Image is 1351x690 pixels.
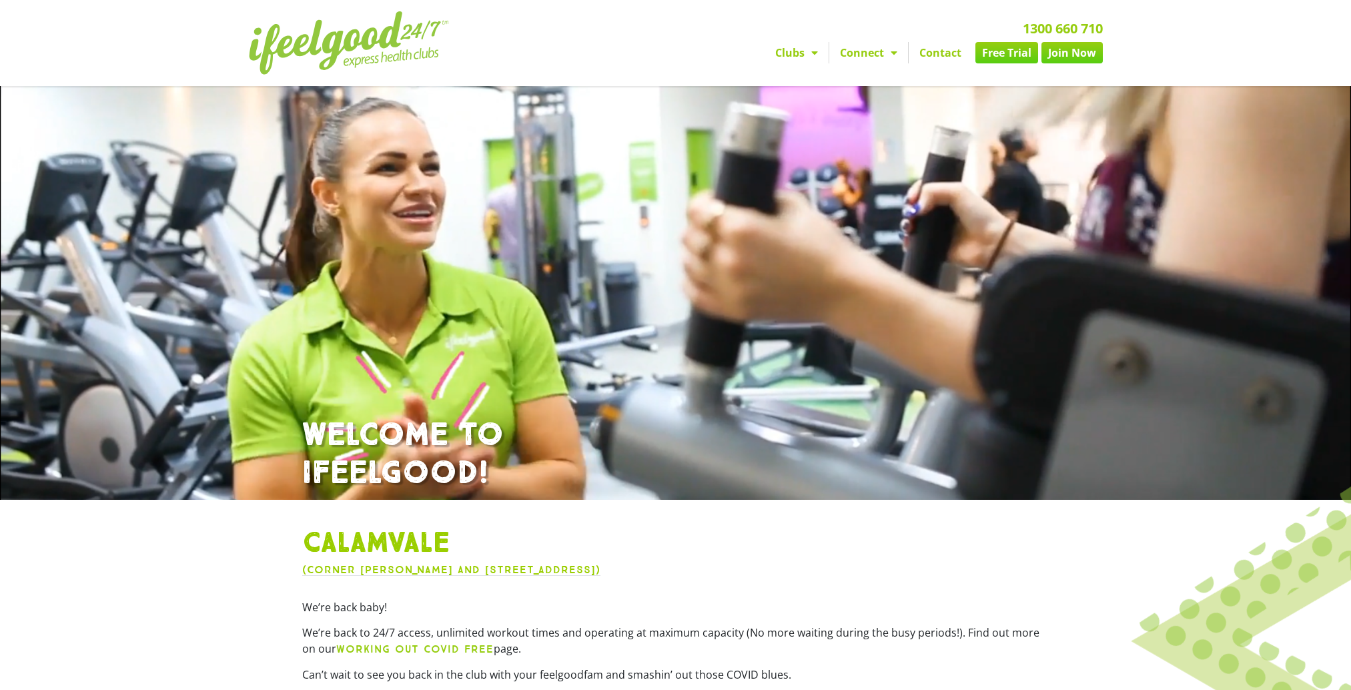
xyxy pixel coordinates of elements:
a: (Corner [PERSON_NAME] and [STREET_ADDRESS]) [302,563,600,576]
nav: Menu [552,42,1103,63]
h1: Calamvale [302,527,1049,561]
a: WORKING OUT COVID FREE [336,641,494,656]
b: WORKING OUT COVID FREE [336,643,494,655]
a: Join Now [1041,42,1103,63]
a: Clubs [765,42,829,63]
p: Can’t wait to see you back in the club with your feelgoodfam and smashin’ out those COVID blues. [302,667,1049,683]
a: Contact [909,42,972,63]
p: We’re back baby! [302,599,1049,615]
h1: WELCOME TO IFEELGOOD! [302,416,1049,493]
p: We’re back to 24/7 access, unlimited workout times and operating at maximum capacity (No more wai... [302,625,1049,657]
a: Free Trial [975,42,1038,63]
a: 1300 660 710 [1023,19,1103,37]
a: Connect [829,42,908,63]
